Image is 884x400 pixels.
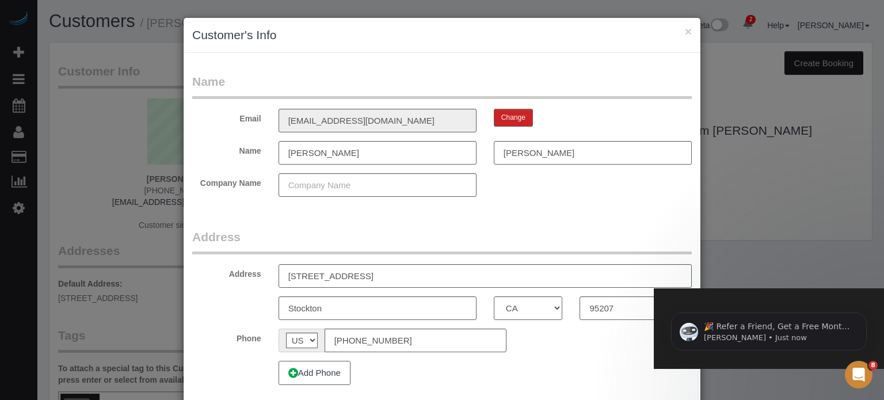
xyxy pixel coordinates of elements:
label: Email [184,109,270,124]
input: Phone [325,329,506,352]
button: Add Phone [279,361,350,385]
label: Phone [184,329,270,344]
legend: Name [192,73,692,99]
input: City [279,296,477,320]
button: × [685,25,692,37]
input: Last Name [494,141,692,165]
iframe: Intercom notifications message [654,288,884,369]
button: Change [494,109,533,127]
label: Name [184,141,270,157]
h3: Customer's Info [192,26,692,44]
input: Company Name [279,173,477,197]
label: Company Name [184,173,270,189]
legend: Address [192,228,692,254]
label: Address [184,264,270,280]
input: First Name [279,141,477,165]
input: Zip Code [580,296,692,320]
iframe: Intercom live chat [845,361,872,388]
span: 🎉 Refer a Friend, Get a Free Month! 🎉 Love Automaid? Share the love! When you refer a friend who ... [50,33,197,157]
span: 8 [868,361,878,370]
p: Message from Ellie, sent Just now [50,44,199,55]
